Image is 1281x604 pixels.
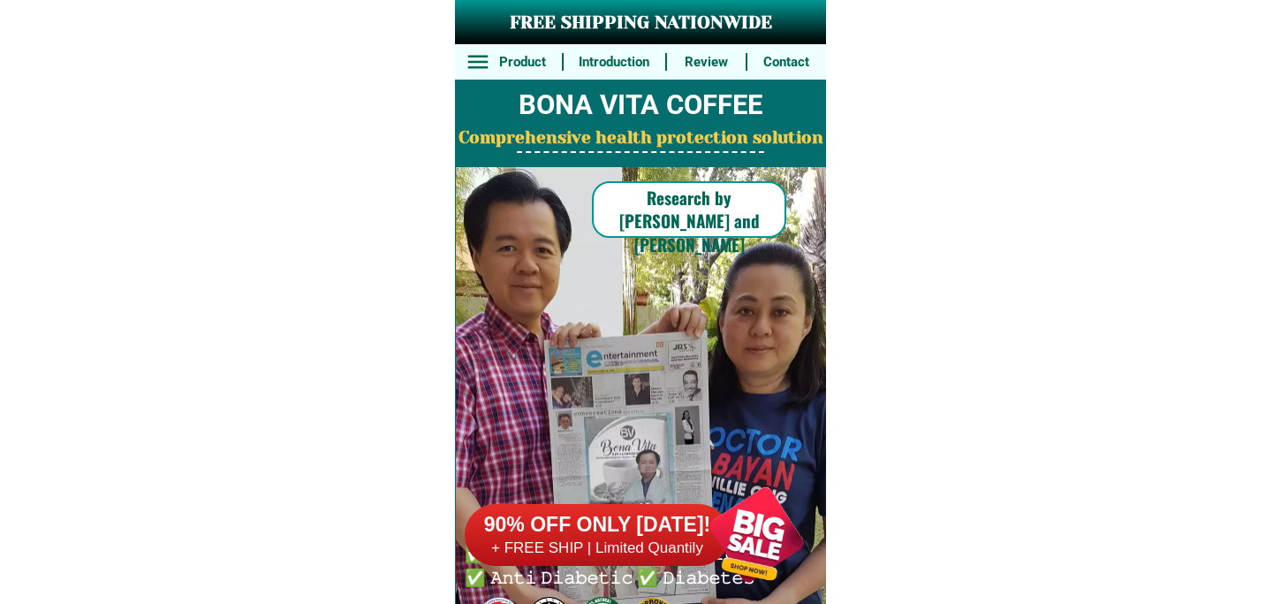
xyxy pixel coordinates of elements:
h6: Research by [PERSON_NAME] and [PERSON_NAME] [592,186,786,256]
h3: FREE SHIPPING NATIONWIDE [455,10,826,36]
h6: Introduction [573,52,656,73]
h6: Contact [756,52,816,73]
h6: + FREE SHIP | Limited Quantily [465,539,730,558]
h6: Product [493,52,553,73]
h2: BONA VITA COFFEE [455,85,826,126]
h2: Comprehensive health protection solution [455,126,826,151]
h6: 90% OFF ONLY [DATE]! [465,512,730,539]
h6: Review [676,52,736,73]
